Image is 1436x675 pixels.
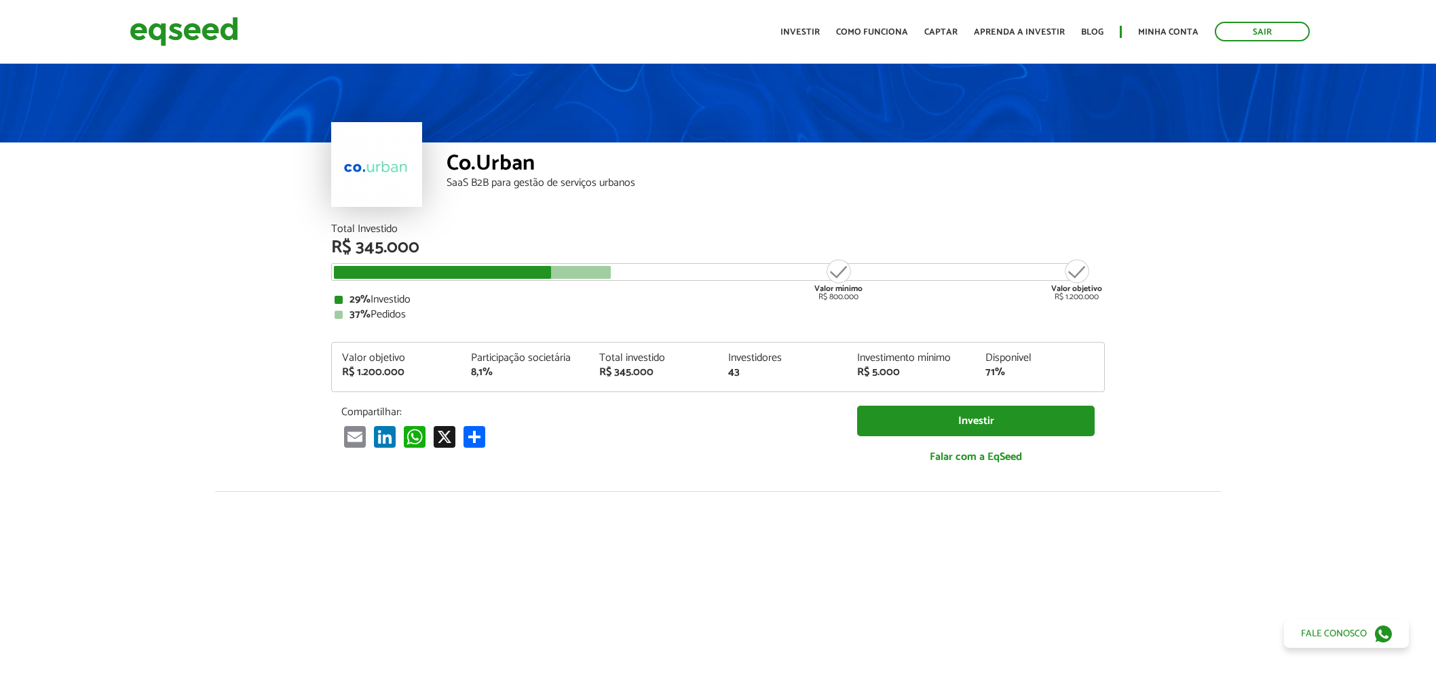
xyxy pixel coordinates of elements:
a: Sair [1215,22,1310,41]
div: Investido [335,294,1101,305]
a: Compartilhar [461,425,488,448]
div: R$ 5.000 [857,367,966,378]
a: Fale conosco [1284,619,1409,648]
div: 8,1% [471,367,580,378]
div: Co.Urban [447,153,1105,178]
div: SaaS B2B para gestão de serviços urbanos [447,178,1105,189]
div: Investidores [728,353,837,364]
a: Falar com a EqSeed [857,443,1095,471]
div: R$ 800.000 [813,258,864,301]
a: Aprenda a investir [974,28,1065,37]
strong: 29% [349,290,371,309]
a: Blog [1081,28,1103,37]
div: R$ 1.200.000 [342,367,451,378]
div: Investimento mínimo [857,353,966,364]
a: LinkedIn [371,425,398,448]
div: Disponível [985,353,1094,364]
div: R$ 345.000 [331,239,1105,256]
a: Como funciona [836,28,908,37]
img: EqSeed [130,14,238,50]
a: Captar [924,28,958,37]
div: 43 [728,367,837,378]
p: Compartilhar: [341,406,837,419]
strong: 37% [349,305,371,324]
div: 71% [985,367,1094,378]
div: Pedidos [335,309,1101,320]
div: Total investido [599,353,708,364]
a: WhatsApp [401,425,428,448]
div: R$ 345.000 [599,367,708,378]
strong: Valor mínimo [814,282,863,295]
a: Investir [780,28,820,37]
strong: Valor objetivo [1051,282,1102,295]
div: R$ 1.200.000 [1051,258,1102,301]
a: X [431,425,458,448]
a: Investir [857,406,1095,436]
a: Email [341,425,369,448]
div: Total Investido [331,224,1105,235]
div: Valor objetivo [342,353,451,364]
a: Minha conta [1138,28,1198,37]
div: Participação societária [471,353,580,364]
